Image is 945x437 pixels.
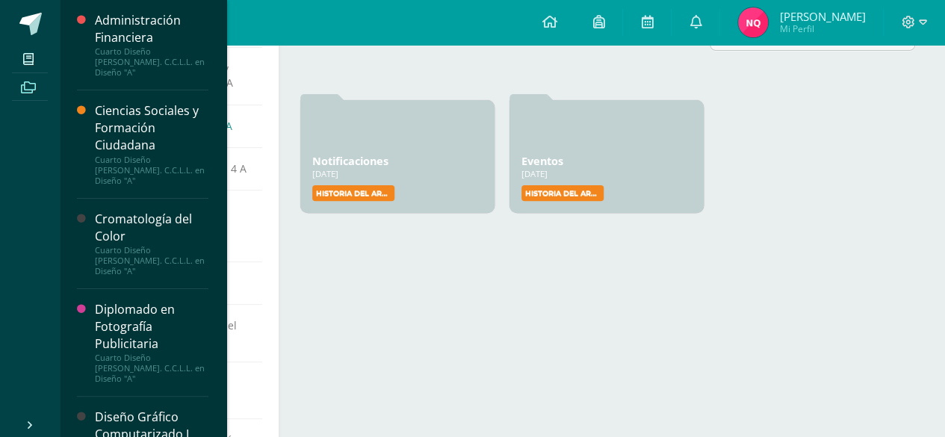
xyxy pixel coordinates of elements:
[312,154,483,168] div: Notificaciones Historia del Arte I Cuarto Diseño Bach. C.C.L.L. en Diseño 'A'
[312,168,483,179] div: [DATE]
[95,46,208,78] div: Cuarto Diseño [PERSON_NAME]. C.C.L.L. en Diseño "A"
[95,102,208,185] a: Ciencias Sociales y Formación CiudadanaCuarto Diseño [PERSON_NAME]. C.C.L.L. en Diseño "A"
[95,301,208,353] div: Diplomado en Fotografía Publicitaria
[738,7,768,37] img: f73b5492a0cec0ff2cfe0eaced5ba4cc.png
[95,12,208,78] a: Administración FinancieraCuarto Diseño [PERSON_NAME]. C.C.L.L. en Diseño "A"
[95,353,208,384] div: Cuarto Diseño [PERSON_NAME]. C.C.L.L. en Diseño "A"
[521,185,604,201] label: Historia del Arte I
[95,155,208,186] div: Cuarto Diseño [PERSON_NAME]. C.C.L.L. en Diseño "A"
[312,154,388,168] a: Notificaciones
[312,185,394,201] label: Historia del Arte I
[779,9,865,24] span: [PERSON_NAME]
[521,154,692,168] div: Eventos Historia del Arte I Cuarto Diseño Bach. C.C.L.L. en Diseño 'A'
[521,168,692,179] div: [DATE]
[521,154,563,168] a: Eventos
[95,245,208,276] div: Cuarto Diseño [PERSON_NAME]. C.C.L.L. en Diseño "A"
[95,211,208,245] div: Cromatología del Color
[779,22,865,35] span: Mi Perfil
[95,301,208,384] a: Diplomado en Fotografía PublicitariaCuarto Diseño [PERSON_NAME]. C.C.L.L. en Diseño "A"
[95,12,208,46] div: Administración Financiera
[95,102,208,154] div: Ciencias Sociales y Formación Ciudadana
[95,211,208,276] a: Cromatología del ColorCuarto Diseño [PERSON_NAME]. C.C.L.L. en Diseño "A"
